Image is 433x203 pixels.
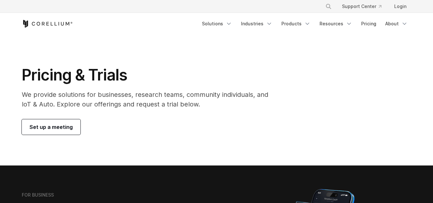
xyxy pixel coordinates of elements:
[198,18,236,30] a: Solutions
[357,18,380,30] a: Pricing
[318,1,412,12] div: Navigation Menu
[22,192,54,198] h6: FOR BUSINESS
[389,1,412,12] a: Login
[278,18,314,30] a: Products
[22,90,277,109] p: We provide solutions for businesses, research teams, community individuals, and IoT & Auto. Explo...
[22,65,277,85] h1: Pricing & Trials
[337,1,387,12] a: Support Center
[198,18,412,30] div: Navigation Menu
[316,18,356,30] a: Resources
[237,18,276,30] a: Industries
[22,20,73,28] a: Corellium Home
[381,18,412,30] a: About
[323,1,334,12] button: Search
[22,119,80,135] a: Set up a meeting
[29,123,73,131] span: Set up a meeting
